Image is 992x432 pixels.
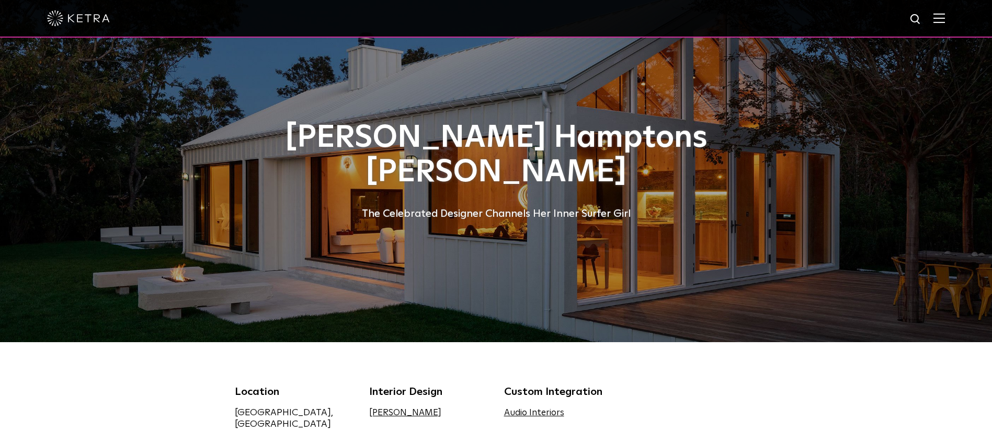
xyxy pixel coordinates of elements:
[504,408,564,417] a: Audio Interiors
[369,408,441,417] a: [PERSON_NAME]
[235,384,354,400] div: Location
[47,10,110,26] img: ketra-logo-2019-white
[369,384,488,400] div: Interior Design
[909,13,922,26] img: search icon
[933,13,945,23] img: Hamburger%20Nav.svg
[235,205,758,222] div: The Celebrated Designer Channels Her Inner Surfer Girl
[235,407,354,430] div: [GEOGRAPHIC_DATA], [GEOGRAPHIC_DATA]
[504,384,623,400] div: Custom Integration
[235,121,758,190] h1: [PERSON_NAME] Hamptons [PERSON_NAME]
